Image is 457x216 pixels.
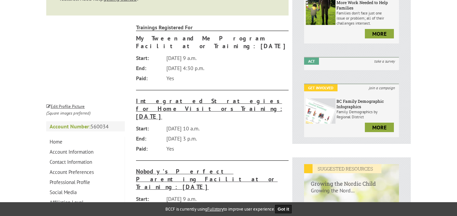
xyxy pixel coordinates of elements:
[304,58,319,65] em: Act
[136,63,289,73] li: [DATE] 4:30 p.m.
[136,194,163,204] span: Start
[136,63,163,73] span: End
[136,123,289,133] li: [DATE] 10 a.m.
[136,144,289,154] li: Yes
[136,97,289,120] a: Integrated Strategies for Home Visitors Training: [DATE]
[46,157,125,167] a: Contact Information
[136,73,163,83] span: Paid
[304,187,399,200] p: Growing the Nord...
[136,123,163,133] span: Start
[46,197,125,208] a: Affiliation Level
[337,98,397,109] h6: BC Family Demographic Infographics
[275,205,292,213] button: Got it
[337,10,397,26] p: Families don’t face just one issue or problem; all of their challenges intersect.
[365,84,399,91] i: join a campaign
[365,123,394,132] a: more
[136,34,289,50] a: My Tween and Me Program Facilitator Training: [DATE]
[46,177,125,187] a: Professional Profile
[136,144,163,154] span: Paid
[46,102,85,109] a: Edit Profile Picture
[207,206,223,212] a: Fullstory
[304,84,338,91] em: Get Involved
[46,121,125,131] p: 560034
[136,194,289,204] li: [DATE] 9 a.m.
[136,73,289,83] li: Yes
[50,123,90,130] strong: Account Number:
[136,133,163,144] span: End
[46,187,125,197] a: Social Media
[304,164,381,173] em: SUGGESTED RESOURCES
[46,147,125,157] a: Account Information
[136,24,289,31] strong: Trainings Registered For
[46,110,90,116] i: (Square images preferred)
[136,53,163,63] span: Start
[136,133,289,144] li: [DATE] 3 p.m.
[46,167,125,177] a: Account Preferences
[365,29,394,38] a: more
[46,137,125,147] a: Home
[304,173,399,187] h6: Growing the Nordic Child
[136,167,289,191] a: Nobody's Perfect Parenting Facilitator Training: [DATE]
[370,58,399,65] i: take a survey
[337,109,397,119] p: Family Demographics by Regional District
[136,53,289,63] li: [DATE] 9 a.m.
[46,103,85,109] small: Edit Profile Picture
